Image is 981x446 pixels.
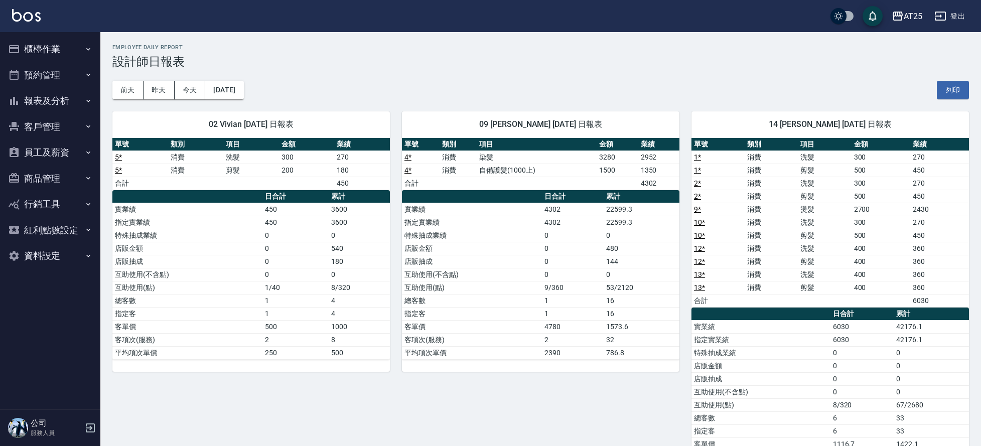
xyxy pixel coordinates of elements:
th: 日合計 [830,308,894,321]
button: [DATE] [205,81,243,99]
td: 0 [830,346,894,359]
td: 消費 [168,164,224,177]
td: 0 [542,229,604,242]
h2: Employee Daily Report [112,44,969,51]
td: 786.8 [604,346,679,359]
td: 540 [329,242,390,255]
td: 0 [830,372,894,385]
th: 業績 [334,138,390,151]
td: 6 [830,411,894,424]
th: 類別 [440,138,477,151]
td: 480 [604,242,679,255]
td: 0 [830,359,894,372]
td: 3600 [329,216,390,229]
td: 4302 [542,216,604,229]
td: 4780 [542,320,604,333]
td: 6030 [910,294,969,307]
td: 0 [262,229,329,242]
td: 300 [279,151,335,164]
td: 450 [910,190,969,203]
td: 2 [542,333,604,346]
td: 0 [262,255,329,268]
td: 店販抽成 [402,255,542,268]
button: 員工及薪資 [4,139,96,166]
img: Person [8,418,28,438]
td: 2390 [542,346,604,359]
td: 1 [542,294,604,307]
td: 4 [329,307,390,320]
h5: 公司 [31,418,82,428]
td: 500 [852,229,910,242]
th: 業績 [910,138,969,151]
td: 270 [910,216,969,229]
td: 1 [262,307,329,320]
th: 累計 [329,190,390,203]
td: 消費 [745,151,798,164]
td: 總客數 [691,411,830,424]
td: 6030 [830,333,894,346]
td: 1 [262,294,329,307]
td: 0 [542,242,604,255]
td: 6030 [830,320,894,333]
td: 店販金額 [112,242,262,255]
td: 0 [894,359,969,372]
button: 今天 [175,81,206,99]
td: 500 [852,164,910,177]
td: 洗髮 [798,242,851,255]
td: 500 [852,190,910,203]
td: 實業績 [402,203,542,216]
button: 預約管理 [4,62,96,88]
th: 項目 [223,138,279,151]
td: 店販金額 [402,242,542,255]
td: 500 [329,346,390,359]
table: a dense table [402,138,679,190]
img: Logo [12,9,41,22]
td: 0 [262,242,329,255]
td: 360 [910,268,969,281]
td: 33 [894,411,969,424]
td: 指定實業績 [691,333,830,346]
td: 消費 [440,151,477,164]
td: 400 [852,268,910,281]
td: 42176.1 [894,333,969,346]
td: 消費 [745,216,798,229]
button: 紅利點數設定 [4,217,96,243]
td: 450 [910,229,969,242]
td: 67/2680 [894,398,969,411]
td: 9/360 [542,281,604,294]
div: AT25 [904,10,922,23]
td: 合計 [112,177,168,190]
td: 互助使用(不含點) [112,268,262,281]
button: 報表及分析 [4,88,96,114]
td: 實業績 [691,320,830,333]
td: 8/320 [830,398,894,411]
td: 自備護髮(1000上) [477,164,597,177]
td: 客項次(服務) [402,333,542,346]
td: 180 [334,164,390,177]
td: 250 [262,346,329,359]
button: 櫃檯作業 [4,36,96,62]
td: 6 [830,424,894,437]
td: 消費 [745,164,798,177]
td: 0 [894,372,969,385]
th: 累計 [604,190,679,203]
td: 450 [262,203,329,216]
td: 16 [604,294,679,307]
th: 單號 [402,138,440,151]
td: 450 [334,177,390,190]
td: 8/320 [329,281,390,294]
td: 3600 [329,203,390,216]
th: 類別 [168,138,224,151]
td: 16 [604,307,679,320]
td: 剪髮 [798,255,851,268]
th: 日合計 [542,190,604,203]
td: 270 [910,151,969,164]
td: 剪髮 [798,229,851,242]
td: 染髮 [477,151,597,164]
td: 洗髮 [798,151,851,164]
td: 400 [852,242,910,255]
td: 洗髮 [798,268,851,281]
button: 昨天 [144,81,175,99]
td: 洗髮 [223,151,279,164]
td: 指定客 [402,307,542,320]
